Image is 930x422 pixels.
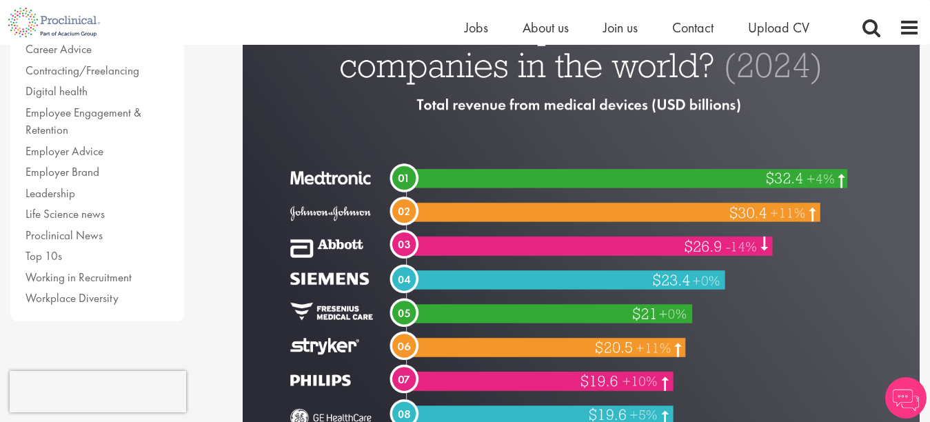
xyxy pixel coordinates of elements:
a: Employer Advice [26,143,103,159]
a: Digital health [26,83,88,99]
a: Employer Brand [26,164,99,179]
a: Leadership [26,185,75,201]
a: Life Science news [26,206,105,221]
a: Top 10s [26,248,62,263]
iframe: reCAPTCHA [10,371,186,412]
a: Employee Engagement & Retention [26,105,141,138]
a: Workplace Diversity [26,290,119,305]
a: Jobs [465,19,488,37]
a: Working in Recruitment [26,270,132,285]
img: Chatbot [885,377,927,419]
a: Career Advice [26,41,92,57]
a: Upload CV [748,19,809,37]
a: About us [523,19,569,37]
a: Contracting/Freelancing [26,63,139,78]
a: Contact [672,19,714,37]
a: Proclinical News [26,228,103,243]
a: Join us [603,19,638,37]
